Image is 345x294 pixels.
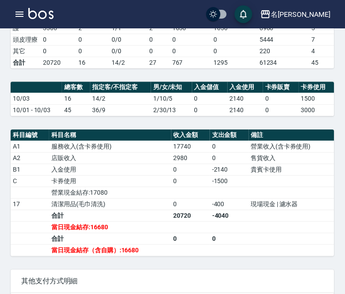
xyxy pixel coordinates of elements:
td: 0 [41,45,76,56]
td: 0 [170,33,212,45]
td: 14/2 [109,56,147,68]
td: 0 [171,233,210,244]
th: 收入金額 [171,129,210,141]
td: 入金使用 [49,164,171,175]
td: 營業現金結存:17080 [49,187,171,198]
td: 20720 [41,56,76,68]
td: 0 [171,175,210,187]
th: 支出金額 [210,129,248,141]
td: 61234 [257,56,310,68]
td: 10/03 [11,93,62,104]
td: 3000 [299,104,334,116]
td: B1 [11,164,49,175]
table: a dense table [11,129,334,256]
td: 0 [192,93,228,104]
td: 0 [210,141,248,152]
div: 名[PERSON_NAME] [271,9,331,20]
td: 0 [210,152,248,164]
td: 0 [263,93,298,104]
td: -1500 [210,175,248,187]
th: 入金儲值 [192,82,228,93]
table: a dense table [11,82,334,116]
th: 卡券販賣 [263,82,298,93]
td: 16 [62,93,90,104]
td: 0 [171,164,210,175]
td: C [11,175,49,187]
td: 14/2 [90,93,151,104]
td: A2 [11,152,49,164]
td: 店販收入 [49,152,171,164]
td: 合計 [11,56,41,68]
td: 17740 [171,141,210,152]
td: 10/01 - 10/03 [11,104,62,116]
td: 0 [192,104,228,116]
td: 其它 [11,45,41,56]
td: 20720 [171,210,210,221]
td: 2140 [228,104,263,116]
td: 卡券使用 [49,175,171,187]
td: 0 [41,33,76,45]
button: save [235,5,252,23]
td: 1/10/5 [151,93,192,104]
th: 男/女/未知 [151,82,192,93]
td: 0 [212,45,258,56]
td: 17 [11,198,49,210]
td: 0 / 0 [109,45,147,56]
td: 0 [76,45,110,56]
td: 5444 [257,33,310,45]
td: 36/9 [90,104,151,116]
td: 貴賓卡使用 [249,164,334,175]
td: 27 [147,56,170,68]
th: 科目名稱 [49,129,171,141]
td: 服務收入(含卡券使用) [49,141,171,152]
td: 16 [76,56,110,68]
td: 2/30/13 [151,104,192,116]
td: 合計 [49,233,171,244]
td: 1295 [212,56,258,68]
td: 頭皮理療 [11,33,41,45]
td: 現場現金 | 濾水器 [249,198,334,210]
td: 營業收入(含卡券使用) [249,141,334,152]
td: -4040 [210,210,248,221]
td: 1500 [299,93,334,104]
th: 卡券使用 [299,82,334,93]
td: 售貨收入 [249,152,334,164]
td: 0 [76,33,110,45]
td: 當日現金結存（含自購）:16680 [49,244,171,256]
td: 220 [257,45,310,56]
td: 0 [212,33,258,45]
td: -2140 [210,164,248,175]
td: 2140 [228,93,263,104]
td: 0 [171,198,210,210]
button: 名[PERSON_NAME] [257,5,334,24]
th: 指定客/不指定客 [90,82,151,93]
td: A1 [11,141,49,152]
td: 0 [147,45,170,56]
td: 0 / 0 [109,33,147,45]
span: 其他支付方式明細 [21,277,324,286]
td: 0 [263,104,298,116]
td: 45 [62,104,90,116]
td: 0 [170,45,212,56]
img: Logo [28,8,54,19]
th: 科目編號 [11,129,49,141]
td: 0 [210,233,248,244]
td: -400 [210,198,248,210]
td: 2980 [171,152,210,164]
td: 清潔用品(毛巾清洗) [49,198,171,210]
td: 合計 [49,210,171,221]
th: 備註 [249,129,334,141]
th: 入金使用 [228,82,263,93]
td: 0 [147,33,170,45]
td: 當日現金結存:16680 [49,221,171,233]
th: 總客數 [62,82,90,93]
td: 767 [170,56,212,68]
